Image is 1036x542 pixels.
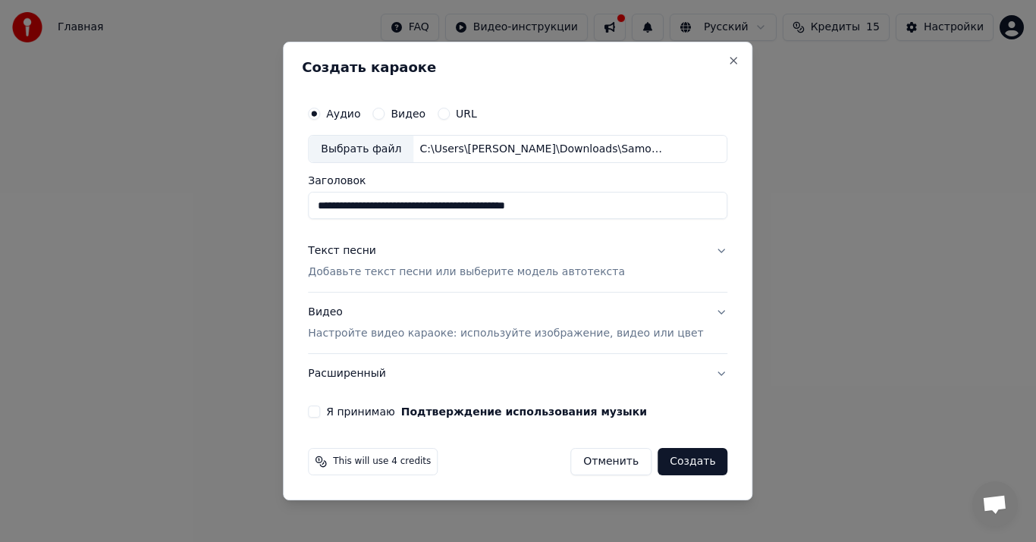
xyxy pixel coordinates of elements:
[413,142,671,157] div: C:\Users\[PERSON_NAME]\Downloads\Samocvety_-_My_zhelaem_schastya_vamminus_28465234.mp3
[308,232,727,293] button: Текст песниДобавьте текст песни или выберите модель автотекста
[309,136,413,163] div: Выбрать файл
[308,354,727,393] button: Расширенный
[308,265,625,280] p: Добавьте текст песни или выберите модель автотекста
[302,61,733,74] h2: Создать караоке
[308,176,727,186] label: Заголовок
[570,448,651,475] button: Отменить
[391,108,425,119] label: Видео
[308,244,376,259] div: Текст песни
[401,406,647,417] button: Я принимаю
[326,406,647,417] label: Я принимаю
[308,305,703,342] div: Видео
[333,456,431,468] span: This will use 4 credits
[308,293,727,354] button: ВидеоНастройте видео караоке: используйте изображение, видео или цвет
[456,108,477,119] label: URL
[326,108,360,119] label: Аудио
[658,448,727,475] button: Создать
[308,326,703,341] p: Настройте видео караоке: используйте изображение, видео или цвет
